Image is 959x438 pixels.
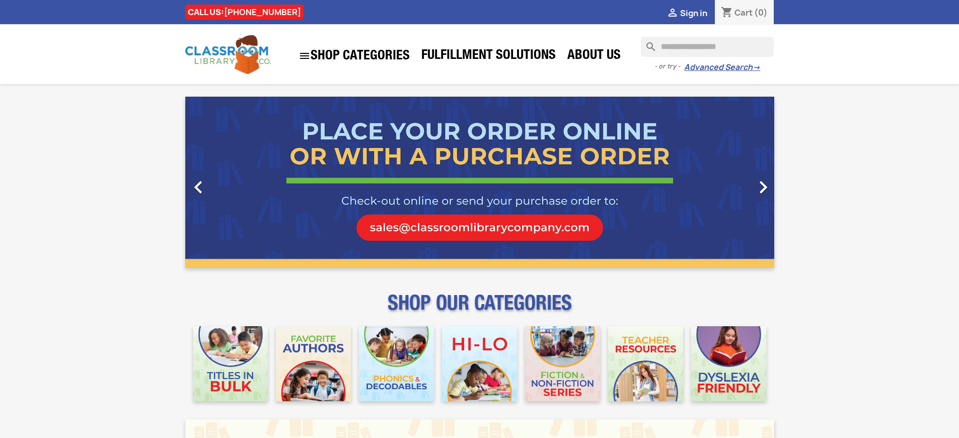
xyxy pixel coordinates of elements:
div: CALL US: [185,5,304,20]
a: SHOP CATEGORIES [293,45,415,67]
p: SHOP OUR CATEGORIES [185,300,774,318]
i:  [186,175,211,200]
a: [PHONE_NUMBER] [224,7,301,18]
i: search [641,37,653,49]
span: (0) [754,7,768,18]
span: Cart [734,7,753,18]
a: About Us [562,46,626,66]
span: → [753,62,760,72]
img: CLC_HiLo_Mobile.jpg [442,326,517,401]
a: Fulfillment Solutions [416,46,561,66]
i:  [299,50,311,62]
img: CLC_Bulk_Mobile.jpg [193,326,268,401]
img: CLC_Fiction_Nonfiction_Mobile.jpg [525,326,600,401]
a: Previous [185,97,274,268]
span: - or try - [654,61,684,71]
img: CLC_Favorite_Authors_Mobile.jpg [276,326,351,401]
input: Search [641,37,774,57]
a: Next [686,97,774,268]
img: CLC_Dyslexia_Mobile.jpg [691,326,766,401]
i:  [751,175,776,200]
span: Sign in [680,8,707,19]
i:  [667,8,679,20]
ul: Carousel container [185,97,774,268]
a:  Sign in [667,8,707,19]
img: CLC_Phonics_And_Decodables_Mobile.jpg [359,326,434,401]
i: shopping_cart [721,7,733,19]
img: CLC_Teacher_Resources_Mobile.jpg [608,326,683,401]
a: Advanced Search→ [684,62,760,72]
img: Classroom Library Company [185,35,271,74]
